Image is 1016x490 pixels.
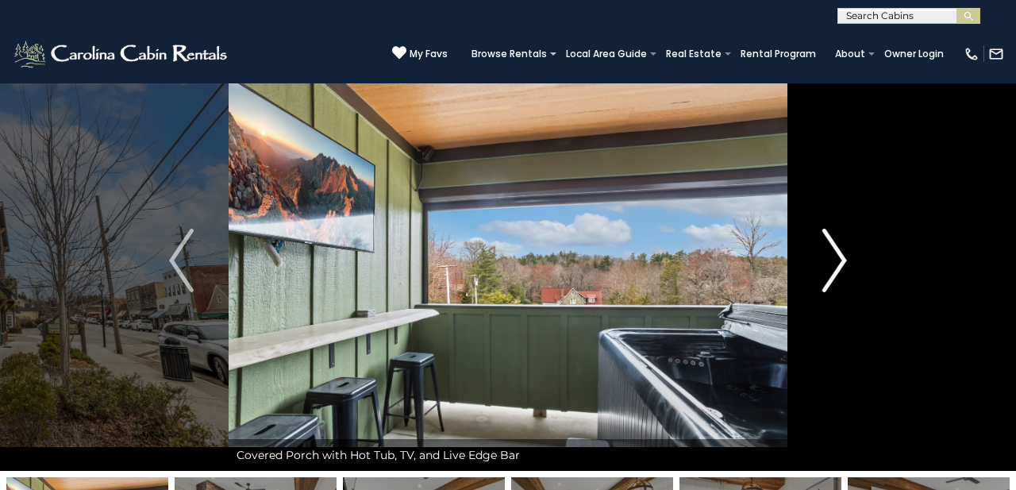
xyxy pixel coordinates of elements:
a: Browse Rentals [464,43,555,65]
img: arrow [169,229,193,292]
button: Next [787,50,882,471]
a: Real Estate [658,43,729,65]
a: My Favs [392,45,448,62]
a: Owner Login [876,43,952,65]
div: Covered Porch with Hot Tub, TV, and Live Edge Bar [229,439,787,471]
img: mail-regular-white.png [988,46,1004,62]
a: About [827,43,873,65]
a: Rental Program [733,43,824,65]
span: My Favs [410,47,448,61]
img: White-1-2.png [12,38,232,70]
a: Local Area Guide [558,43,655,65]
button: Previous [134,50,229,471]
img: phone-regular-white.png [964,46,979,62]
img: arrow [822,229,846,292]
